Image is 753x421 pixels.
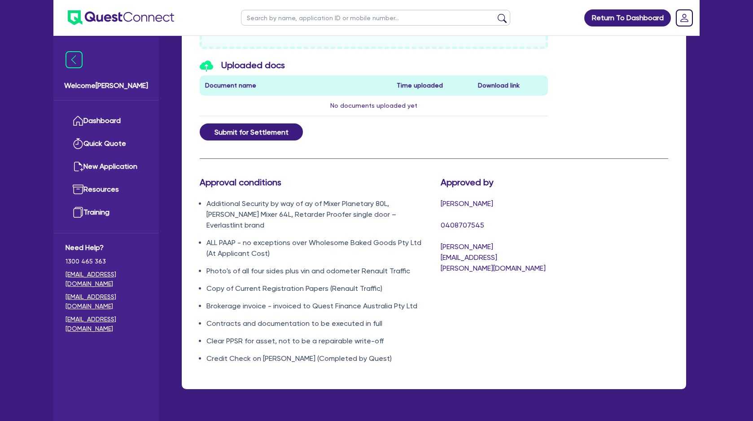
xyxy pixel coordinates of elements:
th: Download link [473,75,547,96]
span: 0408707545 [441,221,484,229]
a: Training [66,201,147,224]
li: Photo's of all four sides plus vin and odometer Renault Traffic [206,266,427,276]
a: [EMAIL_ADDRESS][DOMAIN_NAME] [66,270,147,289]
li: Clear PPSR for asset, not to be a repairable write-off [206,336,427,346]
a: Dashboard [66,110,147,132]
span: Need Help? [66,242,147,253]
img: icon-menu-close [66,51,83,68]
img: new-application [73,161,83,172]
h3: Uploaded docs [200,60,548,72]
img: training [73,207,83,218]
li: Additional Security by way of ay of Mixer Planetary 80L, [PERSON_NAME] Mixer 64L, Retarder Proofe... [206,198,427,231]
input: Search by name, application ID or mobile number... [241,10,510,26]
h3: Approved by [441,177,547,188]
img: icon-upload [200,61,213,72]
a: Return To Dashboard [584,9,671,26]
span: [PERSON_NAME][EMAIL_ADDRESS][PERSON_NAME][DOMAIN_NAME] [441,242,546,272]
th: Time uploaded [391,75,473,96]
li: Brokerage invoice - invoiced to Quest Finance Australia Pty Ltd [206,301,427,311]
img: resources [73,184,83,195]
a: [EMAIL_ADDRESS][DOMAIN_NAME] [66,315,147,333]
button: Submit for Settlement [200,123,303,140]
h3: Approval conditions [200,177,427,188]
a: [EMAIL_ADDRESS][DOMAIN_NAME] [66,292,147,311]
a: New Application [66,155,147,178]
li: ALL PAAP - no exceptions over Wholesome Baked Goods Pty Ltd (At Applicant Cost) [206,237,427,259]
a: Resources [66,178,147,201]
th: Document name [200,75,391,96]
td: No documents uploaded yet [200,96,548,116]
a: Quick Quote [66,132,147,155]
span: Welcome [PERSON_NAME] [64,80,148,91]
span: [PERSON_NAME] [441,199,493,208]
li: Credit Check on [PERSON_NAME] (Completed by Quest) [206,353,427,364]
img: quick-quote [73,138,83,149]
a: Dropdown toggle [673,6,696,30]
img: quest-connect-logo-blue [68,10,174,25]
li: Copy of Current Registration Papers (Renault Traffic) [206,283,427,294]
li: Contracts and documentation to be executed in full [206,318,427,329]
span: 1300 465 363 [66,257,147,266]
